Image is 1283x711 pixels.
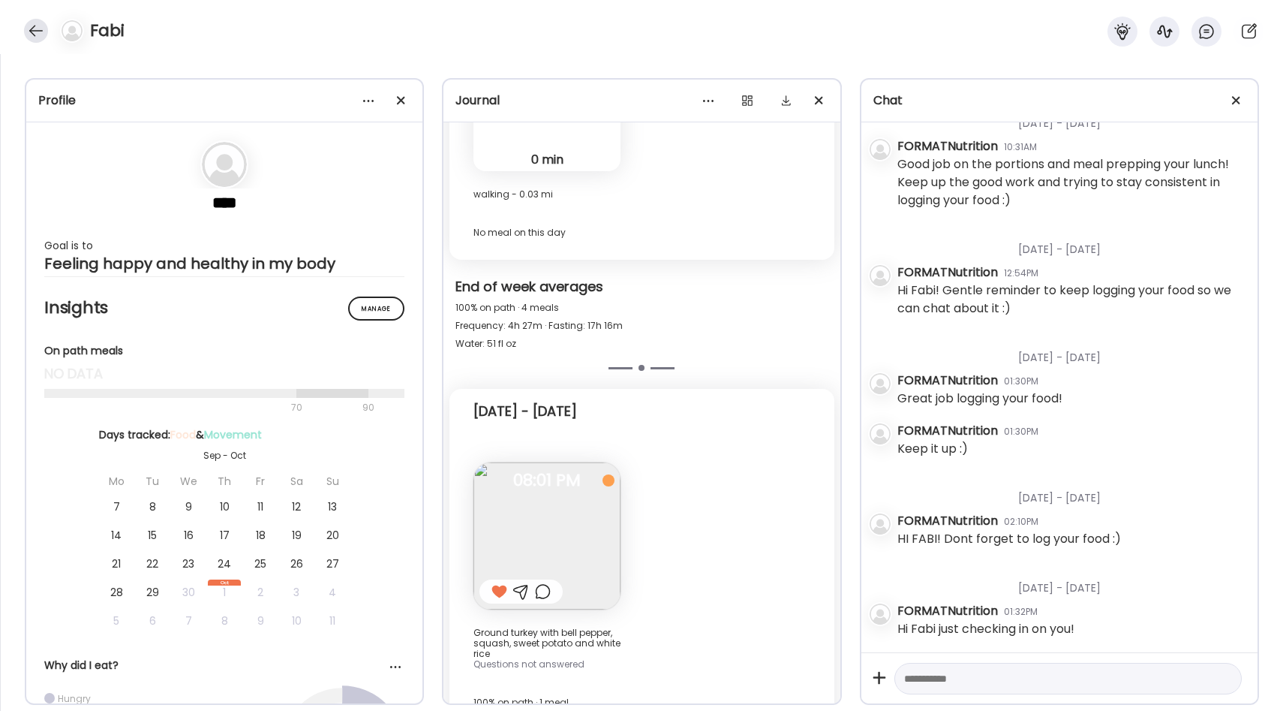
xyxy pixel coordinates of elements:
[473,474,620,487] span: 08:01 PM
[897,390,1062,408] div: Great job logging your food!
[44,255,404,273] div: Feeling happy and healthy in my body
[244,494,277,520] div: 11
[244,551,277,577] div: 25
[172,580,205,605] div: 30
[100,580,133,605] div: 28
[44,399,358,417] div: 70
[870,423,891,444] img: bg-avatar-default.svg
[473,402,577,420] div: [DATE] - [DATE]
[455,278,828,299] div: End of week averages
[897,224,1245,264] div: [DATE] - [DATE]
[280,551,313,577] div: 26
[870,139,891,160] img: bg-avatar-default.svg
[244,523,277,548] div: 18
[100,468,133,494] div: Mo
[208,580,241,586] div: Oct
[136,551,169,577] div: 22
[99,427,350,443] div: Days tracked: &
[204,427,262,442] span: Movement
[280,494,313,520] div: 12
[38,92,410,110] div: Profile
[136,468,169,494] div: Tu
[479,152,614,167] div: 0 min
[348,297,404,321] div: Manage
[1004,140,1037,154] div: 10:31AM
[870,373,891,394] img: bg-avatar-default.svg
[316,523,349,548] div: 20
[1004,425,1038,438] div: 01:30PM
[873,92,1245,110] div: Chat
[897,372,998,390] div: FORMATNutrition
[208,608,241,634] div: 8
[897,472,1245,512] div: [DATE] - [DATE]
[244,468,277,494] div: Fr
[136,523,169,548] div: 15
[280,580,313,605] div: 3
[316,608,349,634] div: 11
[44,343,404,359] div: On path meals
[870,265,891,286] img: bg-avatar-default.svg
[170,427,196,442] span: Food
[172,608,205,634] div: 7
[870,514,891,535] img: bg-avatar-default.svg
[208,551,241,577] div: 24
[897,264,998,282] div: FORMATNutrition
[473,224,810,242] div: No meal on this day
[455,92,828,110] div: Journal
[208,580,241,605] div: 1
[172,468,205,494] div: We
[897,530,1121,548] div: HI FABI! Dont forget to log your food :)
[897,602,998,620] div: FORMATNutrition
[172,551,205,577] div: 23
[100,608,133,634] div: 5
[136,608,169,634] div: 6
[136,494,169,520] div: 8
[473,462,620,610] img: images%2F3ARfoDVQhFXwAbVCVnqsEy3yhgy2%2FTz9CRaoOGpWFOtYdnTUw%2FpDVivV5leFsQ9mpkgTZ9_240
[1004,605,1038,619] div: 01:32PM
[897,512,998,530] div: FORMATNutrition
[44,658,404,673] div: Why did I eat?
[244,580,277,605] div: 2
[897,282,1245,318] div: Hi Fabi! Gentle reminder to keep logging your food so we can chat about it :)
[208,468,241,494] div: Th
[897,422,998,440] div: FORMATNutrition
[99,449,350,462] div: Sep - Oct
[44,297,404,319] h2: Insights
[280,523,313,548] div: 19
[202,142,247,187] img: bg-avatar-default.svg
[208,494,241,520] div: 10
[280,468,313,494] div: Sa
[870,604,891,625] img: bg-avatar-default.svg
[316,494,349,520] div: 13
[90,19,125,43] h4: Fabi
[897,155,1245,209] div: Good job on the portions and meal prepping your lunch! Keep up the good work and trying to stay c...
[897,332,1245,372] div: [DATE] - [DATE]
[58,692,91,705] div: Hungry
[455,299,828,353] div: 100% on path · 4 meals Frequency: 4h 27m · Fasting: 17h 16m Water: 51 fl oz
[44,365,404,383] div: no data
[897,440,968,458] div: Keep it up :)
[316,580,349,605] div: 4
[897,137,998,155] div: FORMATNutrition
[473,189,620,200] div: walking - 0.03 mi
[473,628,620,659] div: Ground turkey with bell pepper, squash, sweet potato and white rice
[897,620,1074,638] div: Hi Fabi just checking in on you!
[1004,515,1038,529] div: 02:10PM
[361,399,376,417] div: 90
[136,580,169,605] div: 29
[208,523,241,548] div: 17
[172,494,205,520] div: 9
[100,551,133,577] div: 21
[172,523,205,548] div: 16
[244,608,277,634] div: 9
[280,608,313,634] div: 10
[316,551,349,577] div: 27
[100,523,133,548] div: 14
[1004,267,1038,280] div: 12:54PM
[100,494,133,520] div: 7
[897,562,1245,602] div: [DATE] - [DATE]
[1004,375,1038,388] div: 01:30PM
[44,236,404,255] div: Goal is to
[62,20,83,41] img: bg-avatar-default.svg
[316,468,349,494] div: Su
